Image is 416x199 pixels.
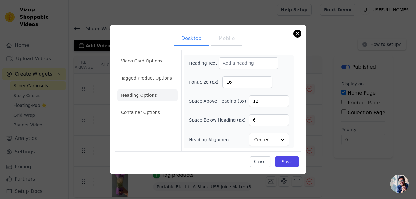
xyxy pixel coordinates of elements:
[117,89,178,101] li: Heading Options
[117,72,178,84] li: Tagged Product Options
[294,30,301,37] button: Close modal
[390,175,409,193] a: Open chat
[189,98,246,104] label: Space Above Heading (px)
[189,137,231,143] label: Heading Alignment
[174,32,209,46] button: Desktop
[189,79,222,85] label: Font Size (px)
[189,117,246,123] label: Space Below Heading (px)
[211,32,242,46] button: Mobile
[219,57,278,69] input: Add a heading
[275,156,299,167] button: Save
[250,156,270,167] button: Cancel
[117,55,178,67] li: Video Card Options
[117,106,178,118] li: Container Options
[189,60,219,66] label: Heading Text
